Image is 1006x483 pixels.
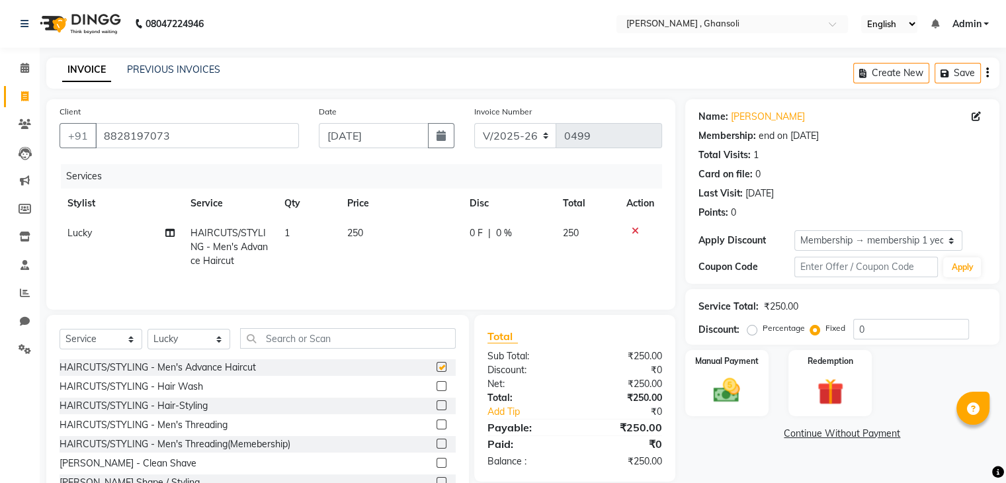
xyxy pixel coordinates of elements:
[745,187,774,200] div: [DATE]
[698,110,728,124] div: Name:
[496,226,512,240] span: 0 %
[695,355,759,367] label: Manual Payment
[60,437,290,451] div: HAIRCUTS/STYLING - Men's Threading(Memebership)
[575,455,672,468] div: ₹250.00
[698,187,743,200] div: Last Visit:
[60,457,196,470] div: [PERSON_NAME] - Clean Shave
[698,260,794,274] div: Coupon Code
[763,322,805,334] label: Percentage
[478,405,591,419] a: Add Tip
[575,391,672,405] div: ₹250.00
[61,164,672,189] div: Services
[618,189,662,218] th: Action
[60,361,256,374] div: HAIRCUTS/STYLING - Men's Advance Haircut
[60,189,183,218] th: Stylist
[488,226,491,240] span: |
[339,189,462,218] th: Price
[60,399,208,413] div: HAIRCUTS/STYLING - Hair-Styling
[698,323,739,337] div: Discount:
[240,328,456,349] input: Search or Scan
[698,300,759,314] div: Service Total:
[555,189,618,218] th: Total
[478,419,575,435] div: Payable:
[575,419,672,435] div: ₹250.00
[731,110,805,124] a: [PERSON_NAME]
[60,418,228,432] div: HAIRCUTS/STYLING - Men's Threading
[478,349,575,363] div: Sub Total:
[575,377,672,391] div: ₹250.00
[183,189,276,218] th: Service
[146,5,204,42] b: 08047224946
[487,329,518,343] span: Total
[705,375,748,406] img: _cash.svg
[943,257,981,277] button: Apply
[478,377,575,391] div: Net:
[591,405,671,419] div: ₹0
[284,227,290,239] span: 1
[478,391,575,405] div: Total:
[478,436,575,452] div: Paid:
[34,5,124,42] img: logo
[688,427,997,441] a: Continue Without Payment
[462,189,555,218] th: Disc
[62,58,111,82] a: INVOICE
[698,148,751,162] div: Total Visits:
[794,257,939,277] input: Enter Offer / Coupon Code
[935,63,981,83] button: Save
[753,148,759,162] div: 1
[474,106,532,118] label: Invoice Number
[808,355,853,367] label: Redemption
[95,123,299,148] input: Search by Name/Mobile/Email/Code
[478,363,575,377] div: Discount:
[60,380,203,394] div: HAIRCUTS/STYLING - Hair Wash
[67,227,92,239] span: Lucky
[952,17,981,31] span: Admin
[698,234,794,247] div: Apply Discount
[698,129,756,143] div: Membership:
[60,106,81,118] label: Client
[190,227,268,267] span: HAIRCUTS/STYLING - Men's Advance Haircut
[276,189,339,218] th: Qty
[575,363,672,377] div: ₹0
[825,322,845,334] label: Fixed
[755,167,761,181] div: 0
[759,129,819,143] div: end on [DATE]
[809,375,852,408] img: _gift.svg
[563,227,579,239] span: 250
[853,63,929,83] button: Create New
[127,64,220,75] a: PREVIOUS INVOICES
[478,455,575,468] div: Balance :
[575,349,672,363] div: ₹250.00
[764,300,798,314] div: ₹250.00
[470,226,483,240] span: 0 F
[347,227,363,239] span: 250
[319,106,337,118] label: Date
[731,206,736,220] div: 0
[698,167,753,181] div: Card on file:
[575,436,672,452] div: ₹0
[60,123,97,148] button: +91
[698,206,728,220] div: Points:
